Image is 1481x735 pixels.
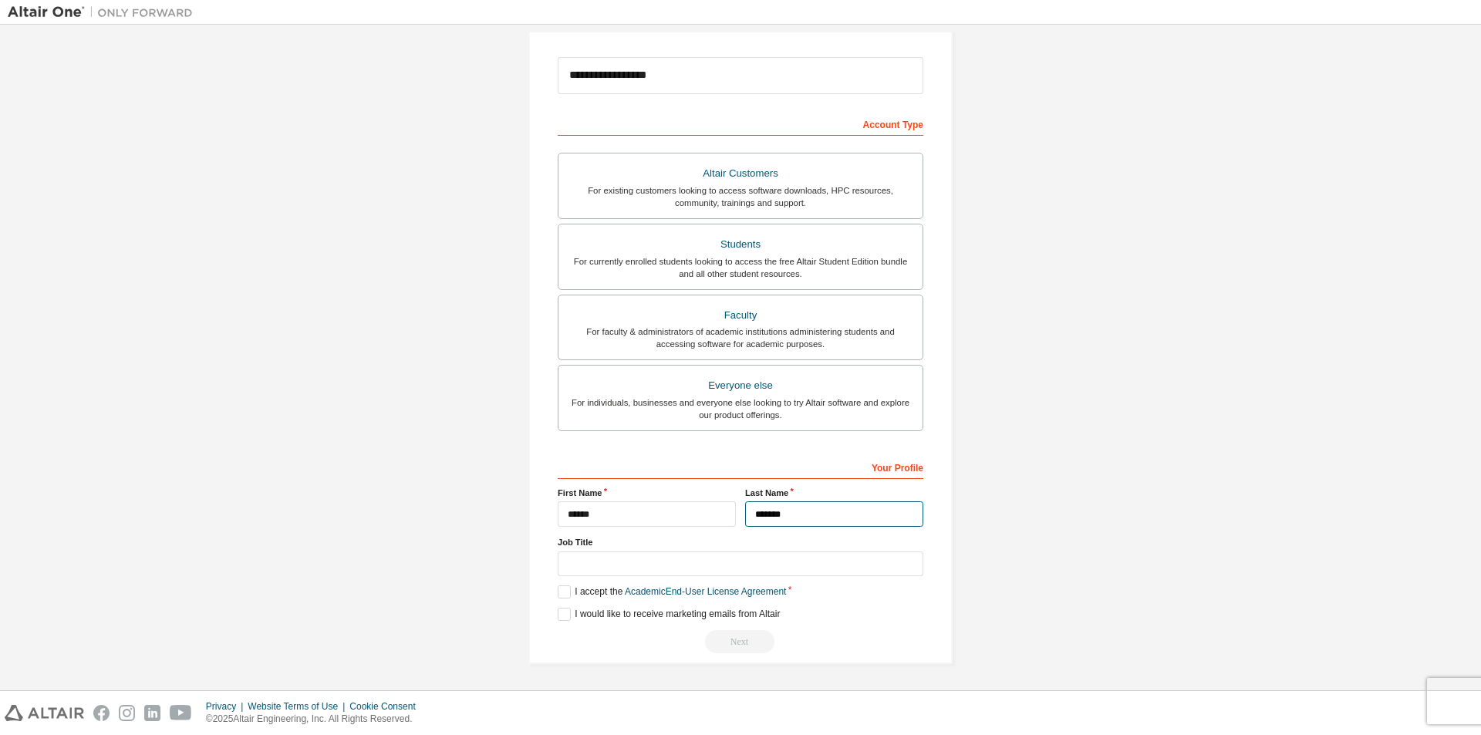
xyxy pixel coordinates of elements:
div: For currently enrolled students looking to access the free Altair Student Edition bundle and all ... [568,255,913,280]
img: linkedin.svg [144,705,160,721]
div: Altair Customers [568,163,913,184]
div: Privacy [206,700,248,713]
div: For existing customers looking to access software downloads, HPC resources, community, trainings ... [568,184,913,209]
img: instagram.svg [119,705,135,721]
label: I accept the [558,585,786,598]
label: Job Title [558,536,923,548]
img: youtube.svg [170,705,192,721]
div: Account Type [558,111,923,136]
p: © 2025 Altair Engineering, Inc. All Rights Reserved. [206,713,425,726]
div: Website Terms of Use [248,700,349,713]
div: Read and acccept EULA to continue [558,630,923,653]
div: Students [568,234,913,255]
div: For individuals, businesses and everyone else looking to try Altair software and explore our prod... [568,396,913,421]
label: Last Name [745,487,923,499]
div: Your Profile [558,454,923,479]
a: Academic End-User License Agreement [625,586,786,597]
div: Faculty [568,305,913,326]
img: Altair One [8,5,201,20]
div: For faculty & administrators of academic institutions administering students and accessing softwa... [568,325,913,350]
div: Everyone else [568,375,913,396]
img: facebook.svg [93,705,110,721]
div: Cookie Consent [349,700,424,713]
label: First Name [558,487,736,499]
img: altair_logo.svg [5,705,84,721]
label: I would like to receive marketing emails from Altair [558,608,780,621]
